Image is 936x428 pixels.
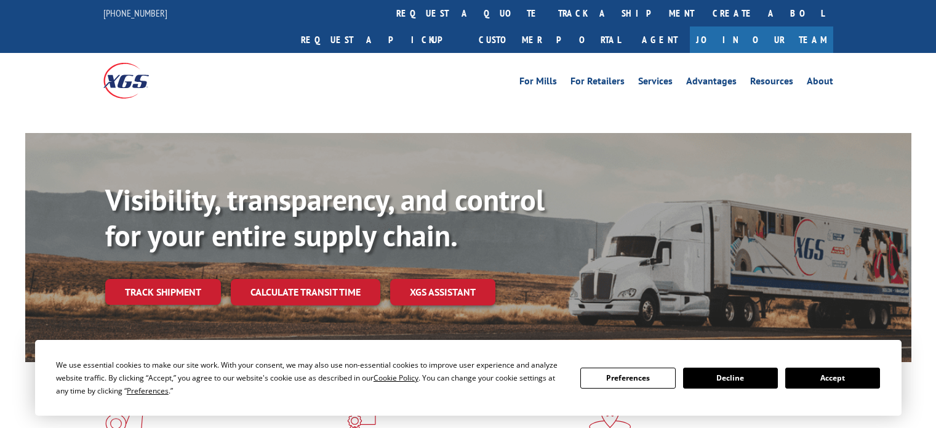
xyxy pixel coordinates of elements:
[374,373,418,383] span: Cookie Policy
[390,279,495,305] a: XGS ASSISTANT
[570,76,625,90] a: For Retailers
[683,368,778,389] button: Decline
[127,386,169,396] span: Preferences
[630,26,690,53] a: Agent
[105,180,545,254] b: Visibility, transparency, and control for your entire supply chain.
[103,7,167,19] a: [PHONE_NUMBER]
[231,279,380,305] a: Calculate transit time
[35,340,902,416] div: Cookie Consent Prompt
[638,76,673,90] a: Services
[690,26,833,53] a: Join Our Team
[807,76,833,90] a: About
[56,358,566,397] div: We use essential cookies to make our site work. With your consent, we may also use non-essential ...
[470,26,630,53] a: Customer Portal
[580,368,675,389] button: Preferences
[519,76,557,90] a: For Mills
[292,26,470,53] a: Request a pickup
[785,368,880,389] button: Accept
[686,76,737,90] a: Advantages
[750,76,793,90] a: Resources
[105,279,221,305] a: Track shipment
